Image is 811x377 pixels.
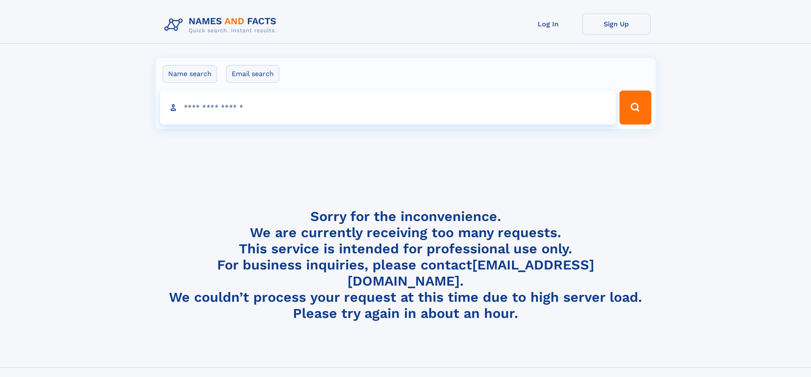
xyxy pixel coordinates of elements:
[161,14,284,37] img: Logo Names and Facts
[514,14,582,34] a: Log In
[161,208,651,322] h4: Sorry for the inconvenience. We are currently receiving too many requests. This service is intend...
[163,65,217,83] label: Name search
[160,91,616,125] input: search input
[582,14,651,34] a: Sign Up
[226,65,279,83] label: Email search
[347,257,594,289] a: [EMAIL_ADDRESS][DOMAIN_NAME]
[619,91,651,125] button: Search Button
